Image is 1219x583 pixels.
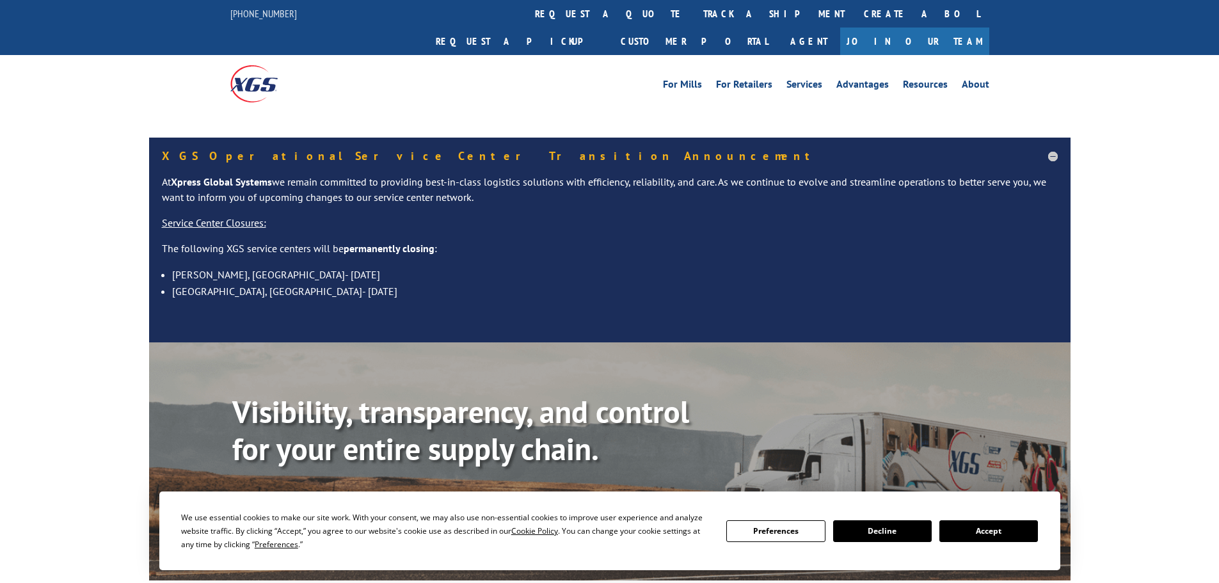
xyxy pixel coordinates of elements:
[255,539,298,550] span: Preferences
[159,491,1060,570] div: Cookie Consent Prompt
[162,216,266,229] u: Service Center Closures:
[172,283,1058,299] li: [GEOGRAPHIC_DATA], [GEOGRAPHIC_DATA]- [DATE]
[840,28,989,55] a: Join Our Team
[716,79,772,93] a: For Retailers
[426,28,611,55] a: Request a pickup
[162,150,1058,162] h5: XGS Operational Service Center Transition Announcement
[939,520,1038,542] button: Accept
[344,242,434,255] strong: permanently closing
[777,28,840,55] a: Agent
[162,241,1058,267] p: The following XGS service centers will be :
[962,79,989,93] a: About
[171,175,272,188] strong: Xpress Global Systems
[786,79,822,93] a: Services
[232,392,689,468] b: Visibility, transparency, and control for your entire supply chain.
[726,520,825,542] button: Preferences
[181,511,711,551] div: We use essential cookies to make our site work. With your consent, we may also use non-essential ...
[172,266,1058,283] li: [PERSON_NAME], [GEOGRAPHIC_DATA]- [DATE]
[833,520,932,542] button: Decline
[511,525,558,536] span: Cookie Policy
[611,28,777,55] a: Customer Portal
[836,79,889,93] a: Advantages
[230,7,297,20] a: [PHONE_NUMBER]
[903,79,948,93] a: Resources
[162,175,1058,216] p: At we remain committed to providing best-in-class logistics solutions with efficiency, reliabilit...
[663,79,702,93] a: For Mills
